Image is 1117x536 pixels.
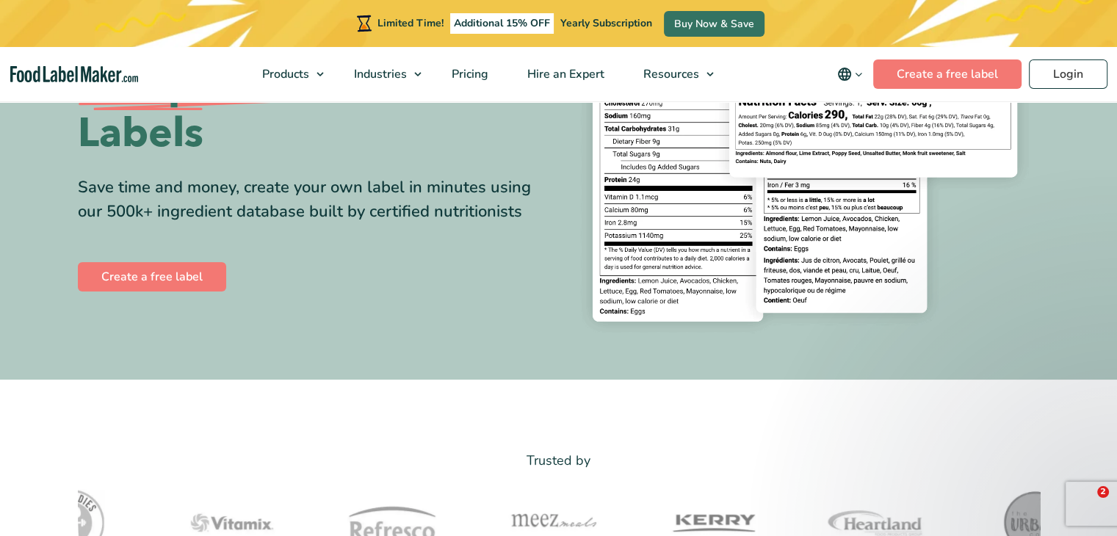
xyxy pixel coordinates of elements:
[1097,486,1109,498] span: 2
[78,175,548,224] div: Save time and money, create your own label in minutes using our 500k+ ingredient database built b...
[243,47,331,101] a: Products
[450,13,554,34] span: Additional 15% OFF
[433,47,505,101] a: Pricing
[78,450,1040,471] p: Trusted by
[258,66,311,82] span: Products
[523,66,606,82] span: Hire an Expert
[639,66,701,82] span: Resources
[447,66,490,82] span: Pricing
[823,386,1117,496] iframe: Intercom notifications message
[1067,486,1102,521] iframe: Intercom live chat
[664,11,764,37] a: Buy Now & Save
[873,59,1022,89] a: Create a free label
[350,66,408,82] span: Industries
[78,262,226,291] a: Create a free label
[78,61,281,109] span: Compliant
[508,47,621,101] a: Hire an Expert
[1029,59,1107,89] a: Login
[624,47,721,101] a: Resources
[560,16,652,30] span: Yearly Subscription
[335,47,429,101] a: Industries
[377,16,444,30] span: Limited Time!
